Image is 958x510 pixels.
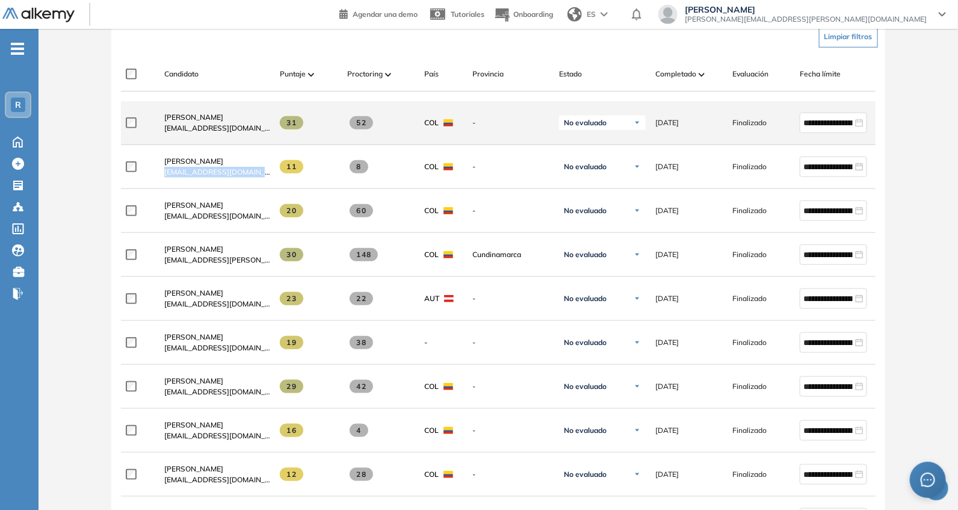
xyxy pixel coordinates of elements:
[164,420,270,431] a: [PERSON_NAME]
[164,464,270,474] a: [PERSON_NAME]
[280,292,303,305] span: 23
[564,162,607,172] span: No evaluado
[164,200,270,211] a: [PERSON_NAME]
[732,293,767,304] span: Finalizado
[350,248,378,261] span: 148
[424,469,439,480] span: COL
[699,73,705,76] img: [missing "en.ARROW_ALT" translation]
[732,381,767,392] span: Finalizado
[634,163,641,170] img: Ícono de flecha
[164,288,270,299] a: [PERSON_NAME]
[732,337,767,348] span: Finalizado
[424,337,427,348] span: -
[280,116,303,129] span: 31
[424,69,439,79] span: País
[164,431,270,441] span: [EMAIL_ADDRESS][DOMAIN_NAME]
[655,117,679,128] span: [DATE]
[443,163,453,170] img: COL
[164,244,270,255] a: [PERSON_NAME]
[472,293,549,304] span: -
[424,161,439,172] span: COL
[634,383,641,390] img: Ícono de flecha
[472,469,549,480] span: -
[164,69,199,79] span: Candidato
[164,474,270,485] span: [EMAIL_ADDRESS][DOMAIN_NAME]
[559,69,582,79] span: Estado
[164,288,223,297] span: [PERSON_NAME]
[15,100,21,110] span: R
[164,201,223,210] span: [PERSON_NAME]
[164,343,270,353] span: [EMAIL_ADDRESS][DOMAIN_NAME]
[472,69,504,79] span: Provincia
[655,337,679,348] span: [DATE]
[685,14,927,24] span: [PERSON_NAME][EMAIL_ADDRESS][PERSON_NAME][DOMAIN_NAME]
[424,205,439,216] span: COL
[732,249,767,260] span: Finalizado
[350,160,368,173] span: 8
[164,123,270,134] span: [EMAIL_ADDRESS][DOMAIN_NAME]
[164,156,270,167] a: [PERSON_NAME]
[164,211,270,222] span: [EMAIL_ADDRESS][DOMAIN_NAME]
[634,471,641,478] img: Ícono de flecha
[732,117,767,128] span: Finalizado
[443,471,453,478] img: COL
[347,69,383,79] span: Proctoring
[443,207,453,214] img: COL
[164,244,223,253] span: [PERSON_NAME]
[443,251,453,258] img: COL
[350,424,368,437] span: 4
[11,48,24,50] i: -
[655,381,679,392] span: [DATE]
[472,337,549,348] span: -
[353,10,418,19] span: Agendar una demo
[164,376,270,387] a: [PERSON_NAME]
[280,69,306,79] span: Puntaje
[280,380,303,393] span: 29
[424,381,439,392] span: COL
[280,424,303,437] span: 16
[655,69,696,79] span: Completado
[424,249,439,260] span: COL
[634,427,641,434] img: Ícono de flecha
[655,249,679,260] span: [DATE]
[308,73,314,76] img: [missing "en.ARROW_ALT" translation]
[472,249,549,260] span: Cundinamarca
[339,6,418,20] a: Agendar una demo
[472,381,549,392] span: -
[280,336,303,349] span: 19
[443,383,453,390] img: COL
[424,425,439,436] span: COL
[164,157,223,166] span: [PERSON_NAME]
[564,118,607,128] span: No evaluado
[472,117,549,128] span: -
[732,161,767,172] span: Finalizado
[564,382,607,391] span: No evaluado
[732,469,767,480] span: Finalizado
[164,420,223,429] span: [PERSON_NAME]
[587,9,596,20] span: ES
[350,292,373,305] span: 22
[164,255,270,266] span: [EMAIL_ADDRESS][PERSON_NAME][DOMAIN_NAME]
[800,69,841,79] span: Fecha límite
[601,12,608,17] img: arrow
[564,338,607,347] span: No evaluado
[164,387,270,397] span: [EMAIL_ADDRESS][DOMAIN_NAME]
[424,293,439,304] span: AUT
[564,206,607,216] span: No evaluado
[280,160,303,173] span: 11
[280,204,303,217] span: 20
[164,299,270,309] span: [EMAIL_ADDRESS][DOMAIN_NAME]
[564,470,607,479] span: No evaluado
[164,376,223,385] span: [PERSON_NAME]
[350,380,373,393] span: 42
[443,427,453,434] img: COL
[655,293,679,304] span: [DATE]
[164,112,270,123] a: [PERSON_NAME]
[164,113,223,122] span: [PERSON_NAME]
[451,10,484,19] span: Tutoriales
[634,119,641,126] img: Ícono de flecha
[350,116,373,129] span: 52
[164,332,270,343] a: [PERSON_NAME]
[732,205,767,216] span: Finalizado
[472,161,549,172] span: -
